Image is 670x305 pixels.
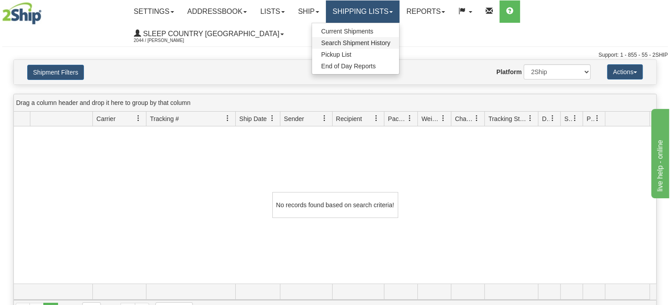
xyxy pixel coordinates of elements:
[27,65,84,80] button: Shipment Filters
[2,2,42,25] img: logo2044.jpg
[312,60,399,72] a: End of Day Reports
[402,111,417,126] a: Packages filter column settings
[326,0,400,23] a: Shipping lists
[312,49,399,60] a: Pickup List
[265,111,280,126] a: Ship Date filter column settings
[455,114,474,123] span: Charge
[312,37,399,49] a: Search Shipment History
[369,111,384,126] a: Recipient filter column settings
[141,30,279,38] span: Sleep Country [GEOGRAPHIC_DATA]
[400,0,452,23] a: Reports
[284,114,304,123] span: Sender
[321,28,373,35] span: Current Shipments
[421,114,440,123] span: Weight
[336,114,362,123] span: Recipient
[181,0,254,23] a: Addressbook
[321,39,390,46] span: Search Shipment History
[2,51,668,59] div: Support: 1 - 855 - 55 - 2SHIP
[239,114,266,123] span: Ship Date
[587,114,594,123] span: Pickup Status
[321,51,351,58] span: Pickup List
[127,23,291,45] a: Sleep Country [GEOGRAPHIC_DATA] 2044 / [PERSON_NAME]
[96,114,116,123] span: Carrier
[567,111,583,126] a: Shipment Issues filter column settings
[649,107,669,198] iframe: chat widget
[134,36,201,45] span: 2044 / [PERSON_NAME]
[272,192,398,218] div: No records found based on search criteria!
[436,111,451,126] a: Weight filter column settings
[220,111,235,126] a: Tracking # filter column settings
[127,0,181,23] a: Settings
[523,111,538,126] a: Tracking Status filter column settings
[7,5,83,16] div: live help - online
[545,111,560,126] a: Delivery Status filter column settings
[590,111,605,126] a: Pickup Status filter column settings
[542,114,549,123] span: Delivery Status
[488,114,527,123] span: Tracking Status
[607,64,643,79] button: Actions
[317,111,332,126] a: Sender filter column settings
[14,94,656,112] div: grid grouping header
[469,111,484,126] a: Charge filter column settings
[131,111,146,126] a: Carrier filter column settings
[496,67,522,76] label: Platform
[150,114,179,123] span: Tracking #
[254,0,291,23] a: Lists
[312,25,399,37] a: Current Shipments
[388,114,407,123] span: Packages
[321,63,375,70] span: End of Day Reports
[564,114,572,123] span: Shipment Issues
[291,0,326,23] a: Ship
